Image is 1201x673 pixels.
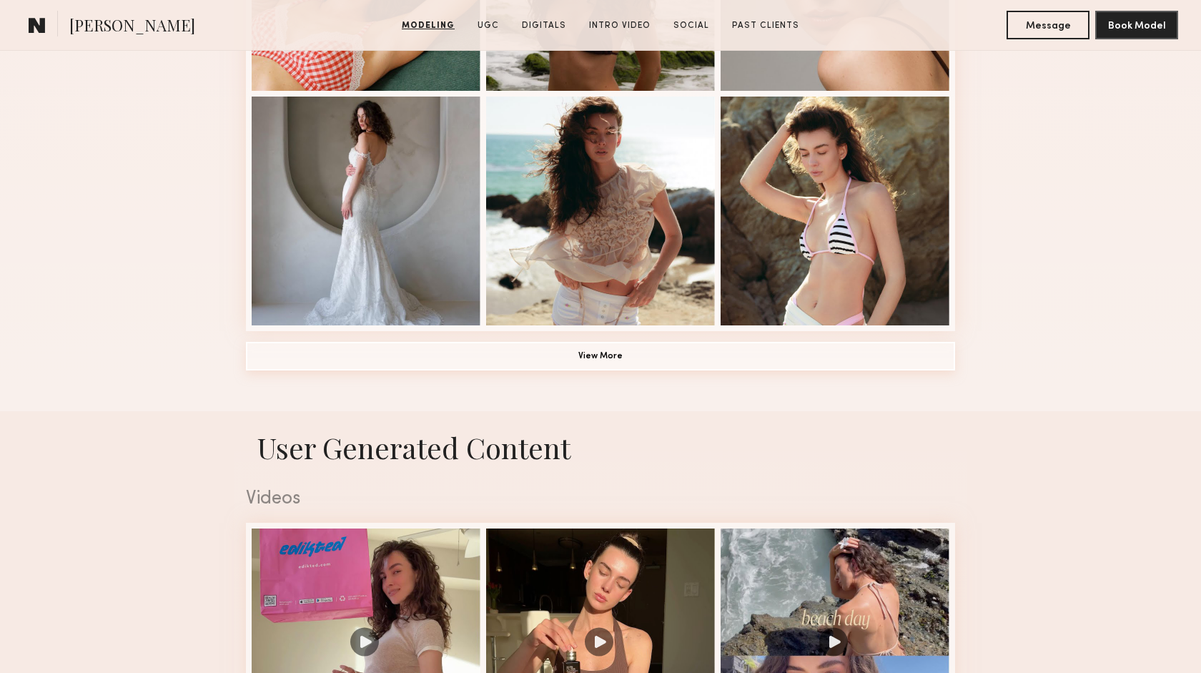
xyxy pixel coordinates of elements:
[1095,19,1178,31] a: Book Model
[69,14,195,39] span: [PERSON_NAME]
[516,19,572,32] a: Digitals
[726,19,805,32] a: Past Clients
[234,428,967,466] h1: User Generated Content
[396,19,460,32] a: Modeling
[1007,11,1089,39] button: Message
[668,19,715,32] a: Social
[583,19,656,32] a: Intro Video
[246,342,955,370] button: View More
[472,19,505,32] a: UGC
[1095,11,1178,39] button: Book Model
[246,490,955,509] div: Videos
